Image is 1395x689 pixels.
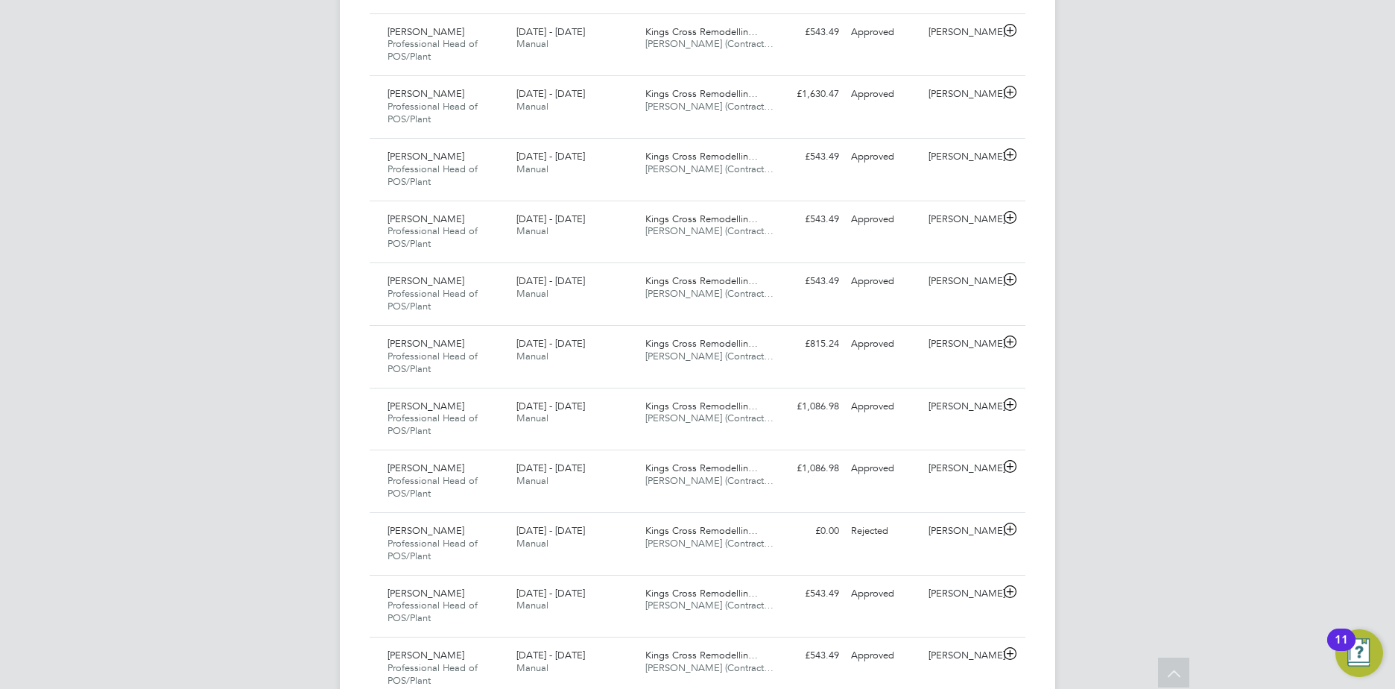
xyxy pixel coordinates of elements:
span: [PERSON_NAME] [387,337,464,350]
div: [PERSON_NAME] [923,582,1000,606]
span: [PERSON_NAME] [387,400,464,412]
div: Approved [845,644,923,668]
div: Approved [845,82,923,107]
div: [PERSON_NAME] [923,519,1000,544]
span: [DATE] - [DATE] [516,649,585,661]
div: £1,086.98 [768,394,845,419]
span: Manual [516,412,548,424]
span: [PERSON_NAME] (Contract… [645,412,774,424]
div: [PERSON_NAME] [923,644,1000,668]
span: Manual [516,661,548,674]
span: [PERSON_NAME] (Contract… [645,224,774,237]
div: [PERSON_NAME] [923,82,1000,107]
span: Manual [516,350,548,362]
div: Rejected [845,519,923,544]
span: [PERSON_NAME] [387,524,464,537]
span: [PERSON_NAME] [387,274,464,287]
span: Kings Cross Remodellin… [645,524,758,537]
span: Manual [516,599,548,611]
span: [PERSON_NAME] (Contract… [645,661,774,674]
span: Professional Head of POS/Plant [387,661,478,687]
span: [PERSON_NAME] [387,150,464,163]
div: £543.49 [768,582,845,606]
span: Professional Head of POS/Plant [387,163,478,188]
div: Approved [845,582,923,606]
div: [PERSON_NAME] [923,332,1000,356]
span: [DATE] - [DATE] [516,462,585,474]
div: £1,086.98 [768,456,845,481]
span: [PERSON_NAME] [387,87,464,100]
span: Manual [516,37,548,50]
span: Kings Cross Remodellin… [645,150,758,163]
span: [DATE] - [DATE] [516,25,585,38]
span: Professional Head of POS/Plant [387,350,478,375]
span: Professional Head of POS/Plant [387,412,478,437]
span: Manual [516,537,548,550]
span: Kings Cross Remodellin… [645,274,758,287]
div: £815.24 [768,332,845,356]
span: [PERSON_NAME] (Contract… [645,287,774,300]
span: [DATE] - [DATE] [516,524,585,537]
div: £543.49 [768,644,845,668]
span: Professional Head of POS/Plant [387,537,478,562]
span: [PERSON_NAME] [387,587,464,600]
span: [PERSON_NAME] [387,213,464,225]
span: [PERSON_NAME] (Contract… [645,474,774,487]
span: Manual [516,287,548,300]
span: [DATE] - [DATE] [516,587,585,600]
div: Approved [845,20,923,45]
div: Approved [845,332,923,356]
span: [PERSON_NAME] (Contract… [645,599,774,611]
span: [DATE] - [DATE] [516,400,585,412]
div: 11 [1335,640,1348,659]
span: Professional Head of POS/Plant [387,100,478,125]
span: Kings Cross Remodellin… [645,587,758,600]
span: Professional Head of POS/Plant [387,474,478,500]
button: Open Resource Center, 11 new notifications [1335,629,1383,677]
span: [DATE] - [DATE] [516,213,585,225]
span: Professional Head of POS/Plant [387,287,478,312]
span: Kings Cross Remodellin… [645,462,758,474]
span: [PERSON_NAME] (Contract… [645,350,774,362]
span: Kings Cross Remodellin… [645,400,758,412]
span: [PERSON_NAME] (Contract… [645,37,774,50]
span: Professional Head of POS/Plant [387,37,478,63]
span: Kings Cross Remodellin… [645,87,758,100]
span: Manual [516,100,548,113]
div: Approved [845,456,923,481]
div: [PERSON_NAME] [923,207,1000,232]
div: [PERSON_NAME] [923,269,1000,294]
span: [DATE] - [DATE] [516,274,585,287]
span: Manual [516,163,548,175]
span: [PERSON_NAME] [387,462,464,474]
div: £543.49 [768,207,845,232]
span: [PERSON_NAME] (Contract… [645,100,774,113]
span: [PERSON_NAME] (Contract… [645,537,774,550]
span: [PERSON_NAME] [387,649,464,661]
div: £543.49 [768,269,845,294]
span: Kings Cross Remodellin… [645,337,758,350]
span: [PERSON_NAME] (Contract… [645,163,774,175]
span: [DATE] - [DATE] [516,87,585,100]
span: [PERSON_NAME] [387,25,464,38]
div: £543.49 [768,145,845,169]
span: Professional Head of POS/Plant [387,599,478,624]
span: Kings Cross Remodellin… [645,649,758,661]
div: Approved [845,145,923,169]
div: [PERSON_NAME] [923,394,1000,419]
div: £1,630.47 [768,82,845,107]
span: Kings Cross Remodellin… [645,25,758,38]
div: [PERSON_NAME] [923,456,1000,481]
div: Approved [845,269,923,294]
span: Manual [516,474,548,487]
div: [PERSON_NAME] [923,20,1000,45]
div: Approved [845,207,923,232]
span: Manual [516,224,548,237]
div: [PERSON_NAME] [923,145,1000,169]
span: [DATE] - [DATE] [516,337,585,350]
span: [DATE] - [DATE] [516,150,585,163]
div: £0.00 [768,519,845,544]
span: Professional Head of POS/Plant [387,224,478,250]
span: Kings Cross Remodellin… [645,213,758,225]
div: £543.49 [768,20,845,45]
